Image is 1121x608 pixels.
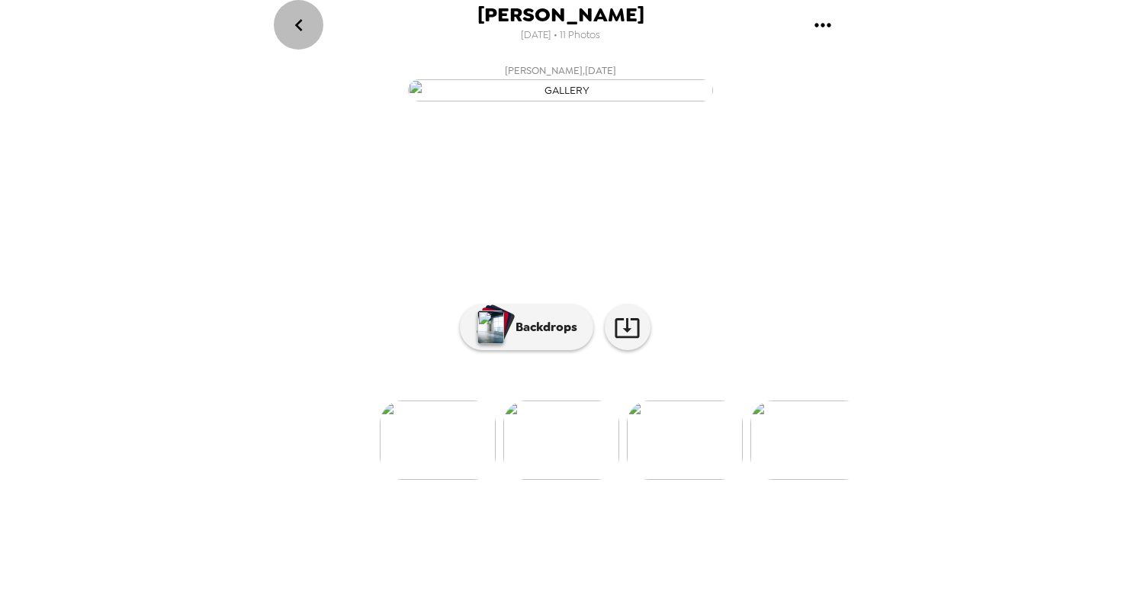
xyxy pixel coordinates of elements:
[627,401,743,480] img: gallery
[750,401,866,480] img: gallery
[408,79,713,101] img: gallery
[477,5,644,25] span: [PERSON_NAME]
[508,318,577,336] p: Backdrops
[380,401,496,480] img: gallery
[503,401,619,480] img: gallery
[505,62,616,79] span: [PERSON_NAME] , [DATE]
[255,57,866,106] button: [PERSON_NAME],[DATE]
[460,304,593,350] button: Backdrops
[521,25,600,46] span: [DATE] • 11 Photos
